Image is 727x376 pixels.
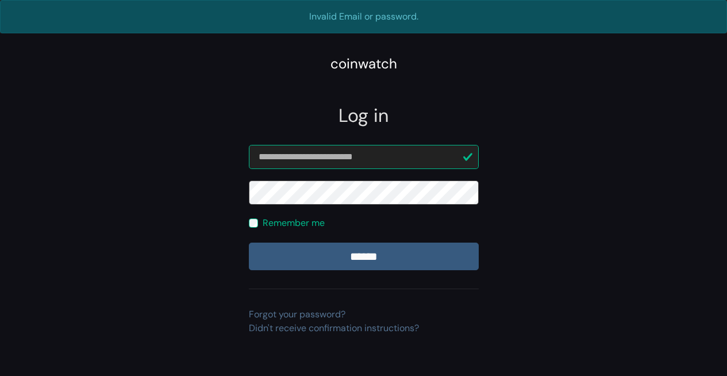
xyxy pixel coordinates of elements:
[249,322,419,334] a: Didn't receive confirmation instructions?
[249,105,479,126] h2: Log in
[330,59,397,71] a: coinwatch
[249,308,345,320] a: Forgot your password?
[330,53,397,74] div: coinwatch
[263,216,325,230] label: Remember me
